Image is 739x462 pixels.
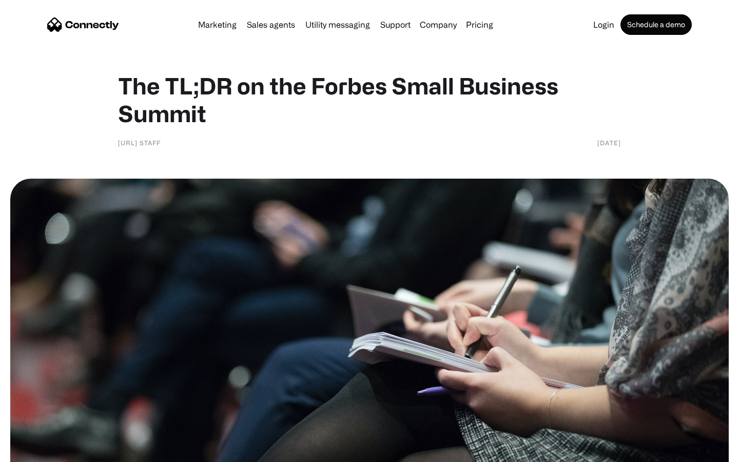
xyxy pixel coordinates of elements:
[589,21,618,29] a: Login
[597,138,621,148] div: [DATE]
[194,21,241,29] a: Marketing
[620,14,692,35] a: Schedule a demo
[21,444,62,458] ul: Language list
[10,444,62,458] aside: Language selected: English
[417,17,460,32] div: Company
[243,21,299,29] a: Sales agents
[462,21,497,29] a: Pricing
[376,21,415,29] a: Support
[118,138,161,148] div: [URL] Staff
[420,17,457,32] div: Company
[301,21,374,29] a: Utility messaging
[118,72,621,127] h1: The TL;DR on the Forbes Small Business Summit
[47,17,119,32] a: home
